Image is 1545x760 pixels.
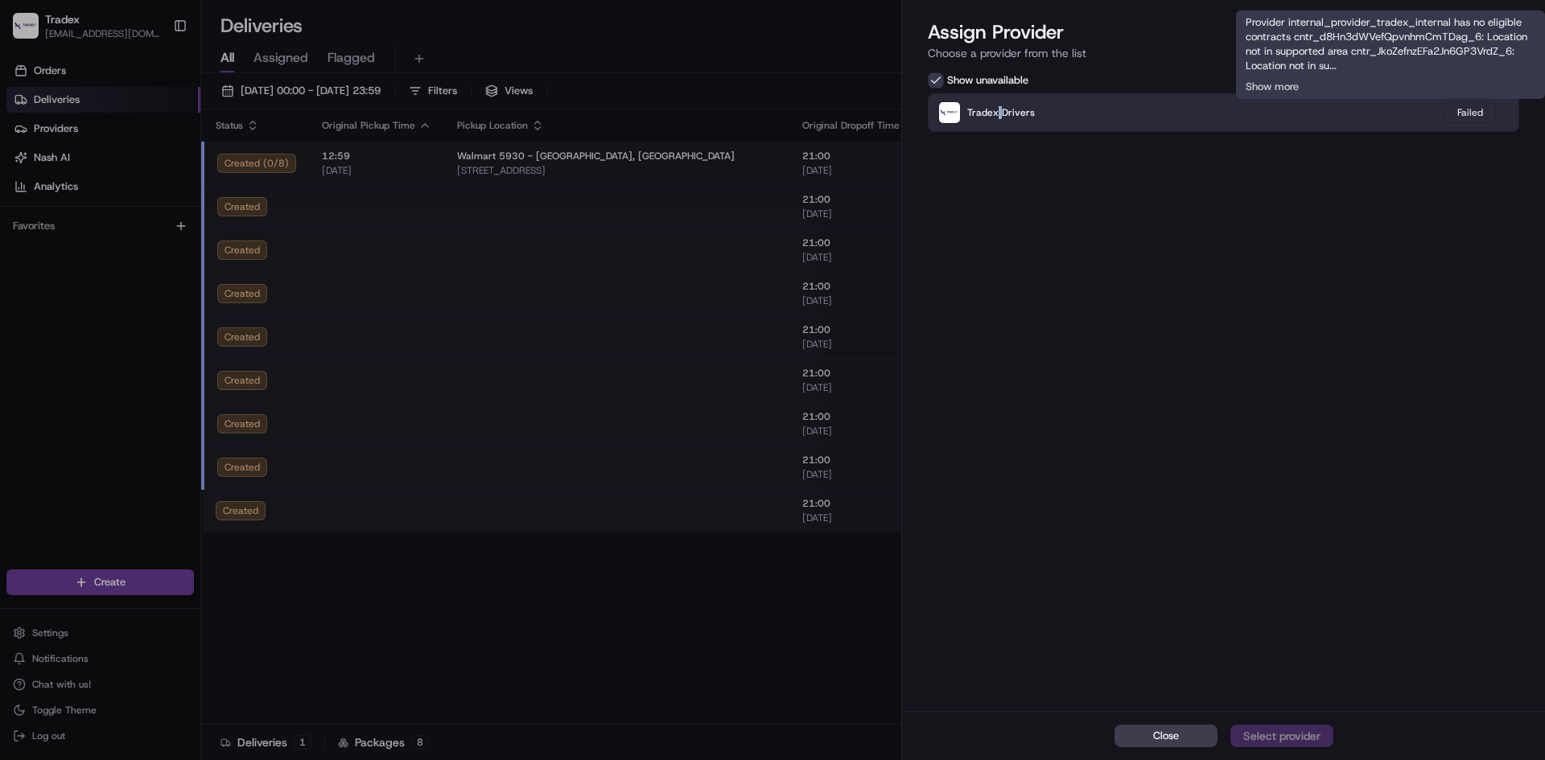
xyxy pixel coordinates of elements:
p: Welcome 👋 [16,64,293,90]
img: Tradex Drivers [939,102,960,123]
span: Tradex Drivers [967,106,1035,119]
div: We're available if you need us! [55,170,204,183]
p: Choose a provider from the list [928,45,1519,61]
div: Failed [1444,102,1496,123]
input: Clear [42,104,266,121]
a: 💻API Documentation [130,227,265,256]
div: Start new chat [55,154,264,170]
img: 1736555255976-a54dd68f-1ca7-489b-9aae-adbdc363a1c4 [16,154,45,183]
button: Start new chat [274,158,293,178]
label: Show unavailable [947,73,1028,88]
h2: Assign Provider [928,19,1519,45]
span: Pylon [160,273,195,285]
div: 📗 [16,235,29,248]
a: 📗Knowledge Base [10,227,130,256]
a: Powered byPylon [113,272,195,285]
span: Close [1153,729,1179,743]
button: Close [1114,725,1217,747]
span: Knowledge Base [32,233,123,249]
span: API Documentation [152,233,258,249]
div: 💻 [136,235,149,248]
button: Show more [1246,80,1299,94]
div: Provider internal_provider_tradex_internal has no eligible contracts cntr_d8Hn3dWVefQpvnhmCmTDag_... [1236,10,1545,99]
img: Nash [16,16,48,48]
